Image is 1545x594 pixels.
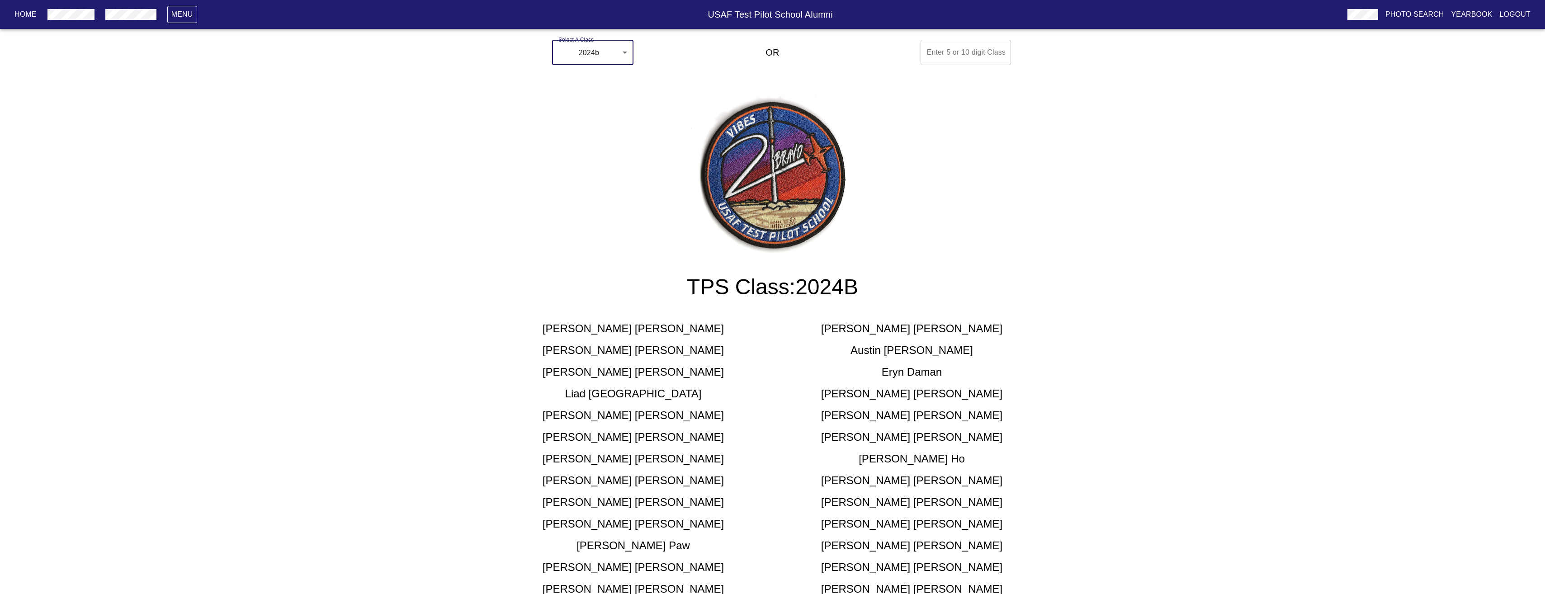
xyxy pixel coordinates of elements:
[821,387,1002,401] h5: [PERSON_NAME] [PERSON_NAME]
[765,45,779,60] h6: OR
[543,517,724,531] h5: [PERSON_NAME] [PERSON_NAME]
[882,365,942,379] h5: Eryn Daman
[821,408,1002,423] h5: [PERSON_NAME] [PERSON_NAME]
[543,560,724,575] h5: [PERSON_NAME] [PERSON_NAME]
[1451,9,1493,20] p: Yearbook
[543,408,724,423] h5: [PERSON_NAME] [PERSON_NAME]
[1382,6,1448,23] button: Photo Search
[11,6,40,23] button: Home
[197,7,1344,22] h6: USAF Test Pilot School Alumni
[821,517,1002,531] h5: [PERSON_NAME] [PERSON_NAME]
[543,452,724,466] h5: [PERSON_NAME] [PERSON_NAME]
[689,90,856,258] img: 2024b
[850,343,973,358] h5: Austin [PERSON_NAME]
[494,274,1051,300] h3: TPS Class: 2024B
[14,9,37,20] p: Home
[543,430,724,444] h5: [PERSON_NAME] [PERSON_NAME]
[821,430,1002,444] h5: [PERSON_NAME] [PERSON_NAME]
[543,473,724,488] h5: [PERSON_NAME] [PERSON_NAME]
[576,538,690,553] h5: [PERSON_NAME] Paw
[821,495,1002,509] h5: [PERSON_NAME] [PERSON_NAME]
[859,452,965,466] h5: [PERSON_NAME] Ho
[167,6,197,23] button: Menu
[171,9,193,20] p: Menu
[821,538,1002,553] h5: [PERSON_NAME] [PERSON_NAME]
[1496,6,1534,23] button: Logout
[1385,9,1444,20] p: Photo Search
[565,387,702,401] h5: Liad [GEOGRAPHIC_DATA]
[821,560,1002,575] h5: [PERSON_NAME] [PERSON_NAME]
[543,321,724,336] h5: [PERSON_NAME] [PERSON_NAME]
[1448,6,1496,23] button: Yearbook
[1500,9,1531,20] p: Logout
[543,343,724,358] h5: [PERSON_NAME] [PERSON_NAME]
[821,321,1002,336] h5: [PERSON_NAME] [PERSON_NAME]
[543,365,724,379] h5: [PERSON_NAME] [PERSON_NAME]
[543,495,724,509] h5: [PERSON_NAME] [PERSON_NAME]
[821,473,1002,488] h5: [PERSON_NAME] [PERSON_NAME]
[552,40,633,65] div: 2024b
